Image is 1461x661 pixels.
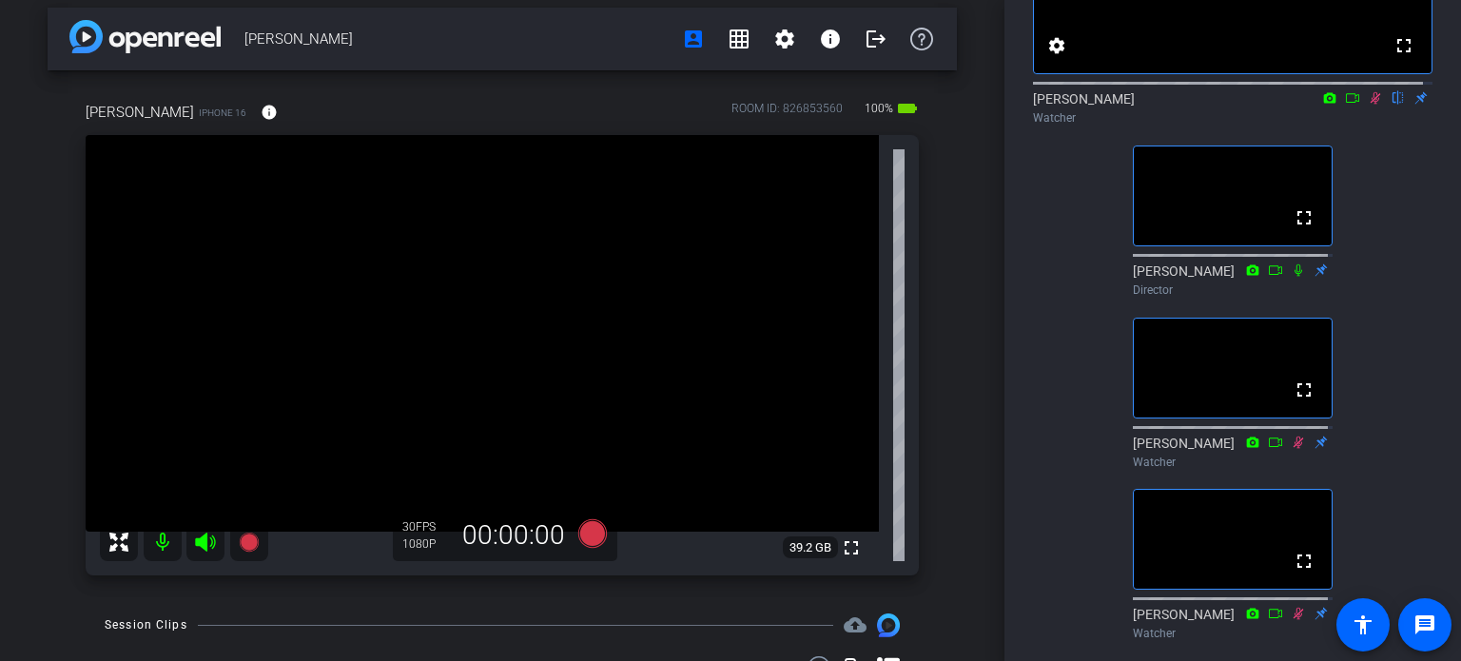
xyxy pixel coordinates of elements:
mat-icon: account_box [682,28,705,50]
mat-icon: grid_on [728,28,750,50]
span: [PERSON_NAME] [86,102,194,123]
mat-icon: fullscreen [840,536,863,559]
mat-icon: fullscreen [1293,550,1315,573]
div: Session Clips [105,615,187,634]
mat-icon: fullscreen [1293,206,1315,229]
span: 100% [862,93,896,124]
div: Watcher [1033,109,1432,126]
span: Destinations for your clips [844,613,867,636]
span: iPhone 16 [199,106,246,120]
span: [PERSON_NAME] [244,20,671,58]
mat-icon: accessibility [1352,613,1374,636]
mat-icon: fullscreen [1393,34,1415,57]
span: 39.2 GB [783,536,838,559]
mat-icon: info [819,28,842,50]
div: Director [1133,282,1333,299]
mat-icon: settings [773,28,796,50]
mat-icon: settings [1045,34,1068,57]
div: 30 [402,519,450,535]
mat-icon: logout [865,28,887,50]
mat-icon: flip [1387,88,1410,106]
img: app-logo [69,20,221,53]
div: [PERSON_NAME] [1033,89,1432,126]
div: [PERSON_NAME] [1133,434,1333,471]
mat-icon: fullscreen [1293,379,1315,401]
mat-icon: battery_std [896,97,919,120]
div: Watcher [1133,625,1333,642]
div: [PERSON_NAME] [1133,605,1333,642]
div: Watcher [1133,454,1333,471]
mat-icon: message [1413,613,1436,636]
div: 00:00:00 [450,519,577,552]
div: 1080P [402,536,450,552]
div: ROOM ID: 826853560 [731,100,843,127]
mat-icon: info [261,104,278,121]
div: [PERSON_NAME] [1133,262,1333,299]
img: Session clips [877,613,900,636]
span: FPS [416,520,436,534]
mat-icon: cloud_upload [844,613,867,636]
